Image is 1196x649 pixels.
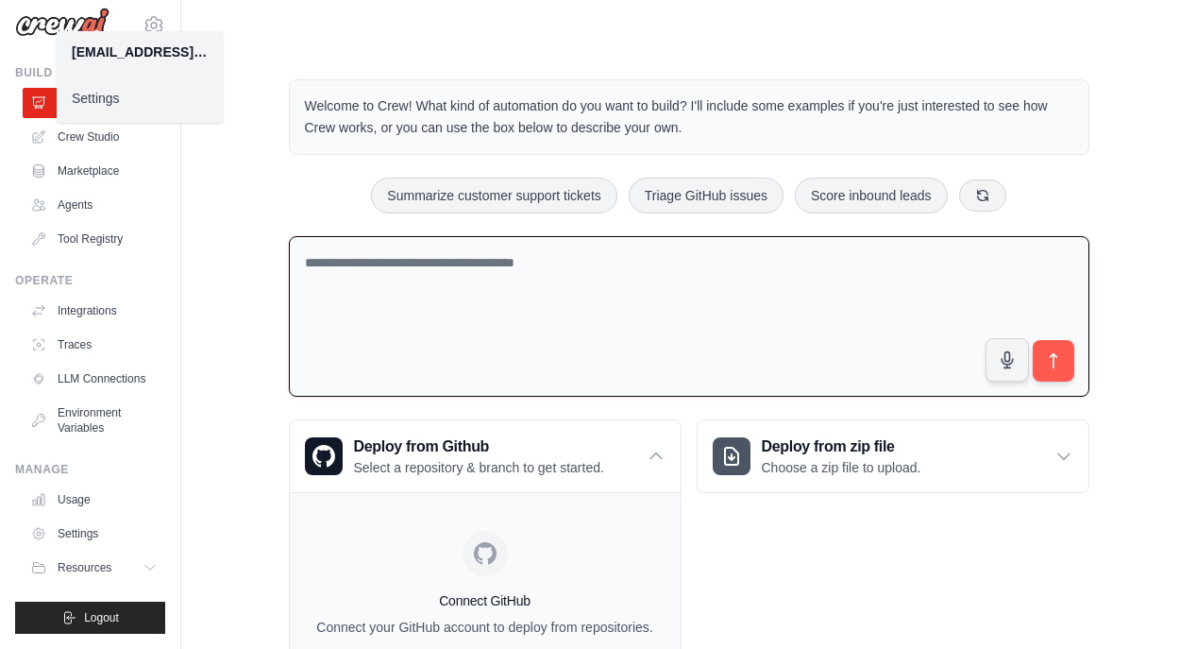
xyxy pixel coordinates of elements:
[15,602,165,634] button: Logout
[629,178,783,213] button: Triage GitHub issues
[23,190,165,220] a: Agents
[354,458,604,477] p: Select a repository & branch to get started.
[23,88,165,118] a: Automations
[1102,558,1196,649] iframe: Chat Widget
[371,178,616,213] button: Summarize customer support tickets
[1102,558,1196,649] div: 聊天小组件
[76,111,92,127] img: tab_domain_overview_orange.svg
[30,30,45,45] img: logo_orange.svg
[30,49,45,66] img: website_grey.svg
[53,30,93,45] div: v 4.0.25
[57,81,223,115] a: Settings
[23,122,165,152] a: Crew Studio
[15,65,165,80] div: Build
[23,156,165,186] a: Marketplace
[23,398,165,443] a: Environment Variables
[49,49,192,66] div: 域名: [DOMAIN_NAME]
[762,458,921,477] p: Choose a zip file to upload.
[23,519,165,549] a: Settings
[72,43,208,61] div: [EMAIL_ADDRESS][DOMAIN_NAME]
[354,436,604,458] h3: Deploy from Github
[23,485,165,515] a: Usage
[795,178,948,213] button: Score inbound leads
[23,296,165,326] a: Integrations
[84,610,119,625] span: Logout
[762,436,921,458] h3: Deploy from zip file
[23,330,165,360] a: Traces
[193,111,208,127] img: tab_keywords_by_traffic_grey.svg
[15,8,109,43] img: Logo
[97,113,145,126] div: 域名概述
[305,591,665,610] h4: Connect GitHub
[23,553,165,583] button: Resources
[15,273,165,288] div: Operate
[305,618,665,637] p: Connect your GitHub account to deploy from repositories.
[23,364,165,394] a: LLM Connections
[213,113,311,126] div: 关键词（按流量）
[305,95,1073,139] p: Welcome to Crew! What kind of automation do you want to build? I'll include some examples if you'...
[58,560,111,575] span: Resources
[23,224,165,254] a: Tool Registry
[15,462,165,477] div: Manage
